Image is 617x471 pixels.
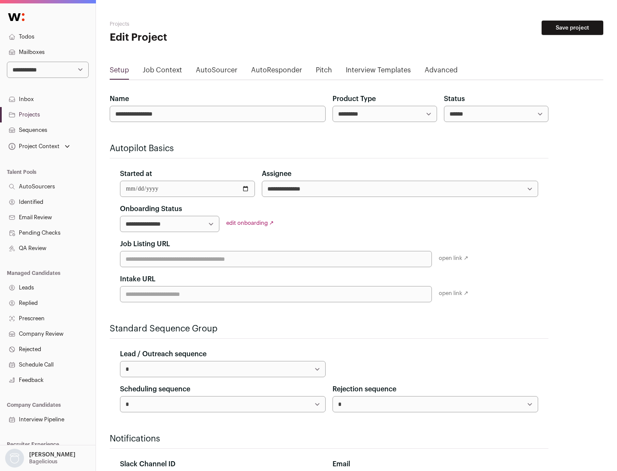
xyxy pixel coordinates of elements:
[110,143,548,155] h2: Autopilot Basics
[143,65,182,79] a: Job Context
[3,9,29,26] img: Wellfound
[346,65,411,79] a: Interview Templates
[332,94,376,104] label: Product Type
[110,323,548,335] h2: Standard Sequence Group
[332,459,538,469] div: Email
[542,21,603,35] button: Save project
[120,204,182,214] label: Onboarding Status
[110,21,274,27] h2: Projects
[226,220,274,226] a: edit onboarding ↗
[120,169,152,179] label: Started at
[120,384,190,394] label: Scheduling sequence
[120,274,156,284] label: Intake URL
[316,65,332,79] a: Pitch
[444,94,465,104] label: Status
[29,458,57,465] p: Bagelicious
[110,31,274,45] h1: Edit Project
[196,65,237,79] a: AutoSourcer
[7,143,60,150] div: Project Context
[5,449,24,468] img: nopic.png
[120,239,170,249] label: Job Listing URL
[120,459,175,469] label: Slack Channel ID
[3,449,77,468] button: Open dropdown
[262,169,291,179] label: Assignee
[7,140,72,152] button: Open dropdown
[251,65,302,79] a: AutoResponder
[110,65,129,79] a: Setup
[110,94,129,104] label: Name
[425,65,458,79] a: Advanced
[110,433,548,445] h2: Notifications
[332,384,396,394] label: Rejection sequence
[120,349,207,359] label: Lead / Outreach sequence
[29,451,75,458] p: [PERSON_NAME]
